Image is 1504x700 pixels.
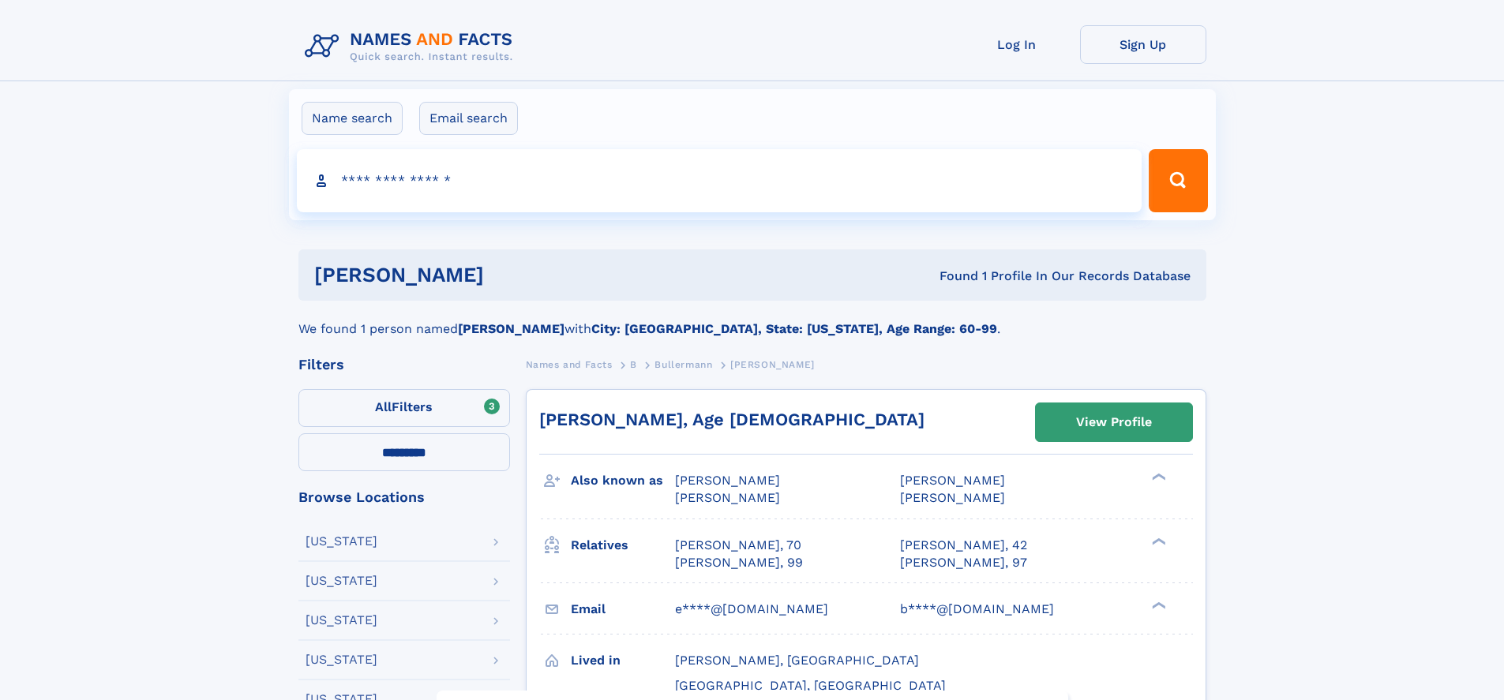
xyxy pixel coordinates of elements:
[306,535,377,548] div: [US_STATE]
[630,359,637,370] span: B
[675,473,780,488] span: [PERSON_NAME]
[654,359,712,370] span: Bullermann
[730,359,815,370] span: [PERSON_NAME]
[375,399,392,414] span: All
[954,25,1080,64] a: Log In
[571,532,675,559] h3: Relatives
[1148,472,1167,482] div: ❯
[711,268,1191,285] div: Found 1 Profile In Our Records Database
[571,467,675,494] h3: Also known as
[306,575,377,587] div: [US_STATE]
[526,354,613,374] a: Names and Facts
[630,354,637,374] a: B
[900,554,1027,571] a: [PERSON_NAME], 97
[298,301,1206,339] div: We found 1 person named with .
[571,647,675,674] h3: Lived in
[571,596,675,623] h3: Email
[675,490,780,505] span: [PERSON_NAME]
[298,389,510,427] label: Filters
[900,490,1005,505] span: [PERSON_NAME]
[1076,404,1152,440] div: View Profile
[1148,536,1167,546] div: ❯
[298,490,510,504] div: Browse Locations
[306,653,377,666] div: [US_STATE]
[297,149,1142,212] input: search input
[314,265,712,285] h1: [PERSON_NAME]
[298,25,526,68] img: Logo Names and Facts
[302,102,403,135] label: Name search
[458,321,564,336] b: [PERSON_NAME]
[900,537,1027,554] a: [PERSON_NAME], 42
[675,678,946,693] span: [GEOGRAPHIC_DATA], [GEOGRAPHIC_DATA]
[591,321,997,336] b: City: [GEOGRAPHIC_DATA], State: [US_STATE], Age Range: 60-99
[1036,403,1192,441] a: View Profile
[1149,149,1207,212] button: Search Button
[900,473,1005,488] span: [PERSON_NAME]
[298,357,510,372] div: Filters
[539,410,925,429] a: [PERSON_NAME], Age [DEMOGRAPHIC_DATA]
[419,102,518,135] label: Email search
[654,354,712,374] a: Bullermann
[1148,600,1167,610] div: ❯
[675,653,919,668] span: [PERSON_NAME], [GEOGRAPHIC_DATA]
[675,554,803,571] a: [PERSON_NAME], 99
[306,614,377,627] div: [US_STATE]
[1080,25,1206,64] a: Sign Up
[675,537,801,554] a: [PERSON_NAME], 70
